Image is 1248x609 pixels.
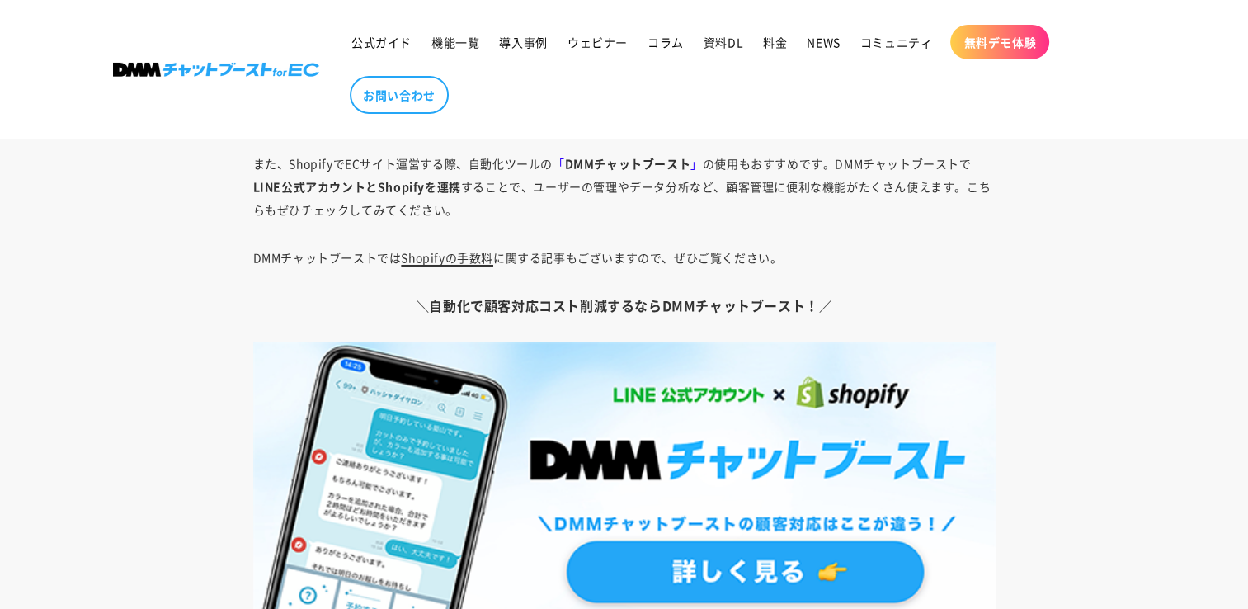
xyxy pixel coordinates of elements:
p: DMMチャットブーストでは に関する記事もございますので、ぜひご覧ください。 [253,246,996,269]
span: コラム [648,35,684,50]
a: コミュニティ [850,25,943,59]
img: 株式会社DMM Boost [113,63,319,77]
a: 機能一覧 [421,25,489,59]
span: NEWS [807,35,840,50]
span: 導入事例 [499,35,547,50]
strong: DMMチャットブースト [565,155,691,172]
p: また、ShopifyでECサイト運営する際、自動化ツールの の使用もおすすめです。DMMチャットブーストで することで、ユーザーの管理やデータ分析など、顧客管理に便利な機能がたくさん使えます。こ... [253,152,996,221]
span: コミュニティ [860,35,933,50]
b: ＼自動化で顧客対応コスト削減するならDMMチャットブースト！／ [416,295,833,315]
a: Shopifyの手数料 [401,249,493,266]
span: 公式ガイド [351,35,412,50]
a: 公式ガイド [341,25,421,59]
a: 導入事例 [489,25,557,59]
a: コラム [638,25,694,59]
span: 機能一覧 [431,35,479,50]
a: 資料DL [694,25,753,59]
span: お問い合わせ [363,87,436,102]
a: お問い合わせ [350,76,449,114]
a: NEWS [797,25,850,59]
strong: LINE公式アカウントとShopifyを連携 [253,178,461,195]
a: 無料デモ体験 [950,25,1049,59]
a: 料金 [753,25,797,59]
span: 「 [553,155,565,172]
span: 」 [690,155,703,172]
a: ウェビナー [558,25,638,59]
span: 無料デモ体験 [963,35,1036,50]
span: 資料DL [704,35,743,50]
span: 料金 [763,35,787,50]
span: ウェビナー [567,35,628,50]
